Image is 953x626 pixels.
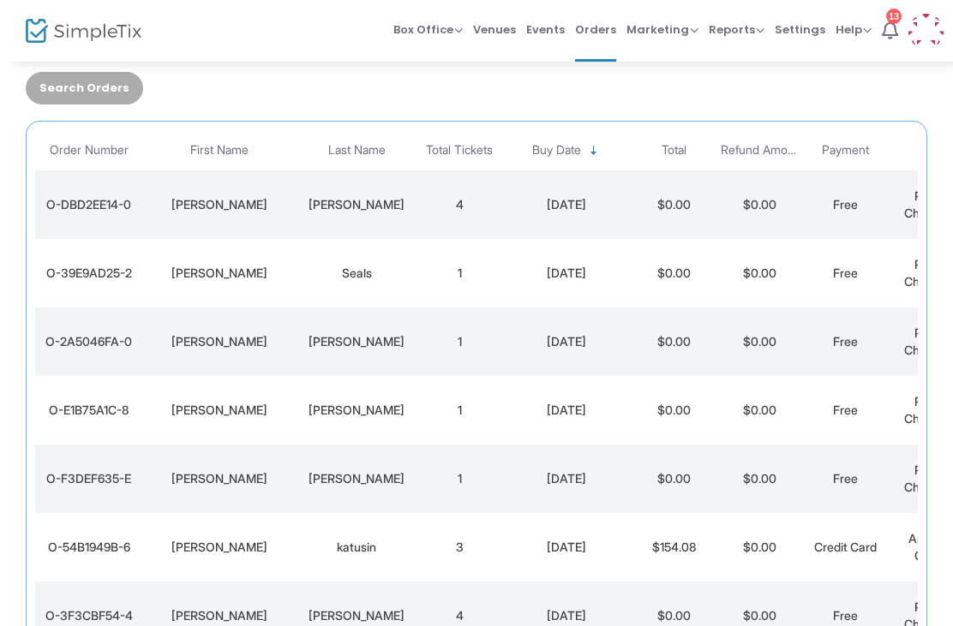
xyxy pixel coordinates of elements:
span: Free [833,608,858,623]
div: Edith [147,196,292,213]
div: Horak [301,196,412,213]
div: Seals [301,265,412,282]
span: Free [833,197,858,212]
div: O-DBD2EE14-0 [39,196,138,213]
span: Last Name [328,143,386,158]
span: Reports [709,21,764,38]
div: Bernabe [301,402,412,419]
td: $0.00 [631,376,716,444]
div: 9/19/2025 [506,470,626,487]
td: $0.00 [716,376,802,444]
div: 9/19/2025 [506,196,626,213]
td: $0.00 [716,444,802,513]
div: Marlene [147,470,292,487]
div: 9/19/2025 [506,402,626,419]
span: Marketing [626,21,698,38]
div: O-2A5046FA-0 [39,333,138,350]
td: $0.00 [631,444,716,513]
span: Venues [473,8,516,51]
div: Megan [147,607,292,624]
div: 13 [886,9,902,24]
td: 1 [417,444,502,513]
td: 1 [417,376,502,444]
span: Sortable [587,144,601,158]
div: Esquivel [301,607,412,624]
span: Events [526,8,565,51]
span: Orders [575,8,616,51]
span: Settings [775,8,825,51]
div: 9/19/2025 [506,607,626,624]
div: O-39E9AD25-2 [39,265,138,282]
span: Free [833,471,858,486]
td: $0.00 [631,239,716,307]
th: Total Tickets [417,130,502,170]
td: $0.00 [631,170,716,239]
div: O-F3DEF635-E [39,470,138,487]
div: christina [147,539,292,556]
span: Free [833,265,858,280]
span: Payment [822,143,869,158]
div: Gonzalez [301,470,412,487]
span: Box Office [393,21,463,38]
td: $0.00 [631,307,716,376]
td: $0.00 [716,513,802,581]
div: O-3F3CBF54-4 [39,607,138,624]
div: Alexandra [147,265,292,282]
td: $0.00 [716,307,802,376]
div: Pamela [147,333,292,350]
td: 3 [417,513,502,581]
div: katusin [301,539,412,556]
div: Alston [301,333,412,350]
th: Refund Amount [716,130,802,170]
div: 9/19/2025 [506,333,626,350]
div: 9/19/2025 [506,265,626,282]
span: Credit Card [814,540,877,554]
td: $0.00 [716,239,802,307]
span: First Name [190,143,249,158]
div: 9/19/2025 [506,539,626,556]
td: $154.08 [631,513,716,581]
span: Free [833,402,858,417]
span: Order Number [50,143,129,158]
td: $0.00 [716,170,802,239]
td: 1 [417,307,502,376]
th: Total [631,130,716,170]
div: Jeraldine [147,402,292,419]
td: 1 [417,239,502,307]
td: 4 [417,170,502,239]
div: O-E1B75A1C-8 [39,402,138,419]
span: Help [836,21,872,38]
div: O-54B1949B-6 [39,539,138,556]
span: Buy Date [532,143,581,158]
span: Free [833,334,858,349]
